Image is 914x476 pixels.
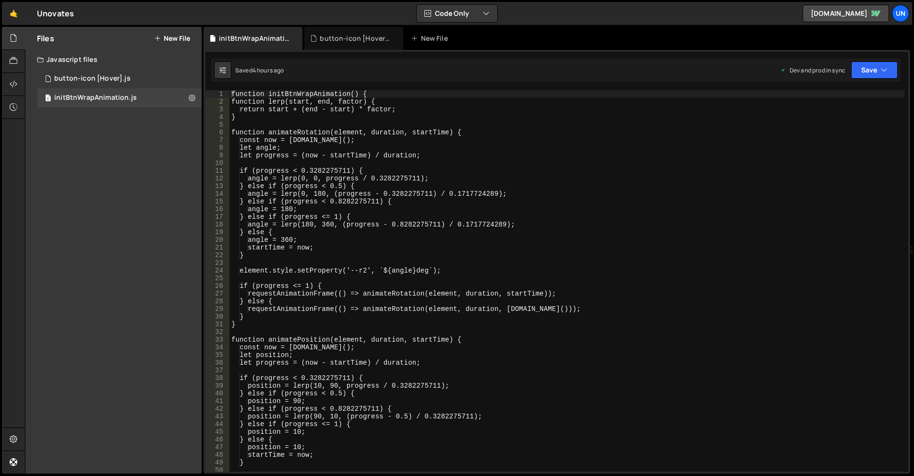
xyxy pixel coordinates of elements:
div: 33 [205,336,229,344]
div: 36 [205,359,229,367]
div: 5 [205,121,229,129]
div: 34 [205,344,229,351]
div: 25 [205,274,229,282]
div: Saved [235,66,284,74]
div: 19 [205,228,229,236]
div: 17 [205,213,229,221]
div: Javascript files [25,50,202,69]
div: 46 [205,436,229,443]
div: 32 [205,328,229,336]
div: 43 [205,413,229,420]
div: 42 [205,405,229,413]
div: New File [411,34,451,43]
div: 12 [205,175,229,182]
div: 30 [205,313,229,321]
div: 16819/46216.js [37,88,202,107]
div: 11 [205,167,229,175]
div: 41 [205,397,229,405]
div: 24 [205,267,229,274]
a: 🤙 [2,2,25,25]
div: 49 [205,459,229,466]
div: 38 [205,374,229,382]
div: 10 [205,159,229,167]
div: 8 [205,144,229,152]
div: 15 [205,198,229,205]
div: 37 [205,367,229,374]
div: Dev and prod in sync [780,66,845,74]
div: 31 [205,321,229,328]
div: 21 [205,244,229,251]
div: 48 [205,451,229,459]
div: 6 [205,129,229,136]
div: 4 [205,113,229,121]
div: 39 [205,382,229,390]
div: initBtnWrapAnimation.js [219,34,291,43]
a: [DOMAIN_NAME] [803,5,889,22]
div: 47 [205,443,229,451]
div: 14 [205,190,229,198]
div: 50 [205,466,229,474]
div: 18 [205,221,229,228]
div: 20 [205,236,229,244]
div: 9 [205,152,229,159]
div: button-icon [Hover].js [54,74,131,83]
div: 29 [205,305,229,313]
div: 28 [205,297,229,305]
div: 27 [205,290,229,297]
button: New File [154,35,190,42]
div: 40 [205,390,229,397]
div: 2 [205,98,229,106]
div: 3 [205,106,229,113]
div: 26 [205,282,229,290]
div: 7 [205,136,229,144]
div: initBtnWrapAnimation.js [54,94,137,102]
div: 16 [205,205,229,213]
div: button-icon [Hover].js [320,34,392,43]
div: 44 [205,420,229,428]
div: 4 hours ago [253,66,284,74]
button: Save [851,61,898,79]
div: 16819/45959.js [37,69,202,88]
div: 1 [205,90,229,98]
div: Unovates [37,8,74,19]
div: 35 [205,351,229,359]
div: 23 [205,259,229,267]
div: 22 [205,251,229,259]
div: 45 [205,428,229,436]
span: 1 [45,95,51,103]
h2: Files [37,33,54,44]
a: Un [892,5,909,22]
div: 13 [205,182,229,190]
button: Code Only [417,5,497,22]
